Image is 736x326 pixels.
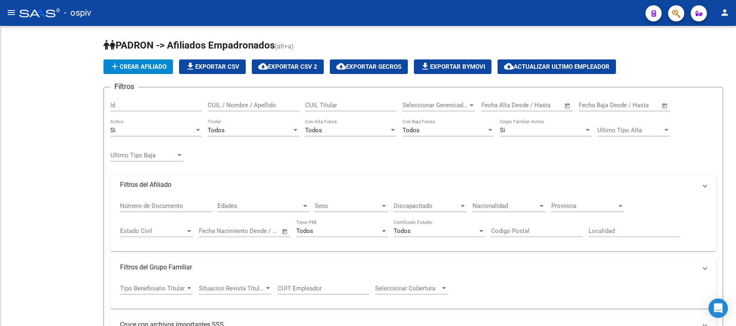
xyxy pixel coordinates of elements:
button: Crear Afiliado [103,59,173,74]
span: Seleccionar Gerenciador [403,102,468,109]
span: Todos [394,227,411,235]
span: Situacion Revista Titular [199,285,264,292]
mat-icon: file_download [420,61,430,71]
input: Fecha fin [619,102,658,109]
span: Seleccionar Cobertura [375,285,441,292]
mat-icon: menu [6,8,16,17]
span: Edades [217,202,302,210]
input: Fecha inicio [481,102,514,109]
input: Fecha fin [239,227,278,235]
button: Open calendar [563,101,572,110]
h3: Filtros [110,81,138,92]
span: Crear Afiliado [110,63,167,70]
button: Exportar GECROS [330,59,408,74]
span: Todos [296,227,313,235]
span: Estado Civil [120,227,186,235]
mat-icon: add [110,61,120,71]
span: Sexo [315,202,380,210]
span: Exportar Bymovi [420,63,485,70]
span: Discapacitado [394,202,459,210]
mat-icon: cloud_download [504,61,514,71]
input: Fecha fin [521,102,561,109]
span: Si [500,127,505,134]
span: Ultimo Tipo Baja [110,152,176,159]
mat-expansion-panel-header: Filtros del Afiliado [110,175,716,195]
input: Fecha inicio [579,102,612,109]
button: Exportar CSV [179,59,246,74]
span: Provincia [551,202,617,210]
mat-icon: cloud_download [336,61,346,71]
span: Exportar CSV 2 [258,63,317,70]
span: - ospiv [64,4,91,22]
span: Nacionalidad [472,202,538,210]
span: Exportar GECROS [336,63,401,70]
span: Todos [403,127,420,134]
span: Tipo Beneficiario Titular [120,285,186,292]
button: Open calendar [660,101,670,110]
div: Filtros del Grupo Familiar [110,277,716,309]
div: Filtros del Afiliado [110,195,716,251]
span: PADRON -> Afiliados Empadronados [103,40,275,51]
mat-icon: person [720,8,730,17]
div: Open Intercom Messenger [709,298,728,318]
button: Actualizar ultimo Empleador [498,59,616,74]
span: Exportar CSV [186,63,239,70]
span: Todos [208,127,225,134]
mat-panel-title: Filtros del Afiliado [120,180,697,189]
mat-icon: cloud_download [258,61,268,71]
button: Exportar CSV 2 [252,59,324,74]
span: Si [110,127,116,134]
mat-expansion-panel-header: Filtros del Grupo Familiar [110,258,716,277]
input: Fecha inicio [199,227,232,235]
button: Exportar Bymovi [414,59,491,74]
button: Open calendar [280,227,290,236]
mat-panel-title: Filtros del Grupo Familiar [120,263,697,272]
span: Actualizar ultimo Empleador [504,63,609,70]
span: (alt+a) [275,42,294,50]
mat-icon: file_download [186,61,195,71]
span: Ultimo Tipo Alta [597,127,663,134]
span: Todos [305,127,322,134]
